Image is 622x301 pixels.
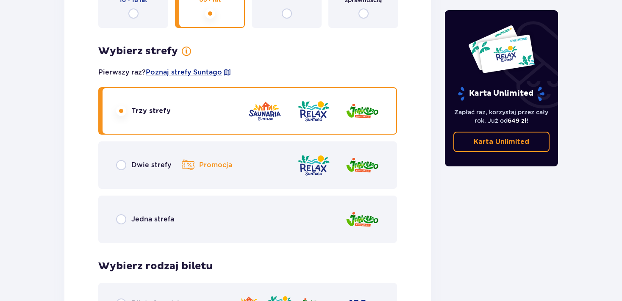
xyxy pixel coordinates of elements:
[98,260,213,273] p: Wybierz rodzaj biletu
[453,108,550,125] p: Zapłać raz, korzystaj przez cały rok. Już od !
[146,68,222,77] a: Poznaj strefy Suntago
[98,68,231,77] p: Pierwszy raz?
[199,160,232,170] p: Promocja
[457,86,545,101] p: Karta Unlimited
[131,160,171,170] p: Dwie strefy
[508,117,527,124] span: 649 zł
[297,99,330,123] img: zone logo
[345,153,379,177] img: zone logo
[345,99,379,123] img: zone logo
[453,132,550,152] a: Karta Unlimited
[474,137,529,146] p: Karta Unlimited
[248,99,282,123] img: zone logo
[98,45,178,58] p: Wybierz strefy
[345,207,379,232] img: zone logo
[297,153,330,177] img: zone logo
[131,106,171,116] p: Trzy strefy
[131,215,174,224] p: Jedna strefa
